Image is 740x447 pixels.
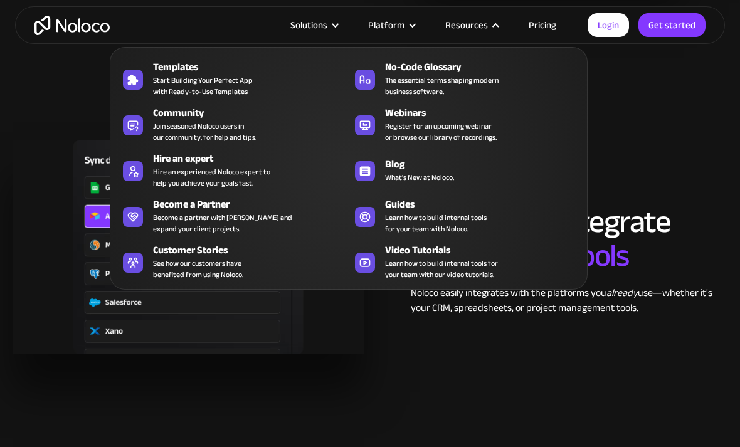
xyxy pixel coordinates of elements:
[117,149,349,191] a: Hire an expertHire an experienced Noloco expert tohelp you achieve your goals fast.
[13,148,238,196] div: Ask a questionAI Agent and team can help
[73,20,98,45] img: Profile image for David
[26,236,210,249] div: Explore our Noloco Guides
[513,17,572,33] a: Pricing
[445,17,488,33] div: Resources
[49,20,74,45] img: Profile image for Pranay
[167,403,210,412] span: Messages
[26,259,210,272] div: Watch our Video Tutorials
[153,243,354,258] div: Customer Stories
[290,17,327,33] div: Solutions
[153,120,256,143] span: Join seasoned Noloco users in our community, for help and tips.
[153,151,354,166] div: Hire an expert
[385,243,586,258] div: Video Tutorials
[48,403,77,412] span: Home
[153,60,354,75] div: Templates
[349,240,581,283] a: Video TutorialsLearn how to build internal tools foryour team with our video tutorials.
[117,57,349,100] a: TemplatesStart Building Your Perfect Appwith Ready-to-Use Templates
[385,197,586,212] div: Guides
[25,20,50,45] img: Profile image for Caleb
[385,157,586,172] div: Blog
[53,304,225,317] div: Status: All systems operational
[25,110,226,132] p: How can we help?
[349,57,581,100] a: No-Code GlossaryThe essential terms shaping modernbusiness software.
[110,29,588,290] nav: Resources
[349,149,581,191] a: BlogWhat's New at Noloco.
[26,159,210,172] div: Ask a question
[117,240,349,283] a: Customer StoriesSee how our customers havebenefited from using Noloco.
[349,194,581,237] a: GuidesLearn how to build internal toolsfor your team with Noloco.
[18,208,233,231] a: Pricing FAQs
[25,89,226,110] p: Hi there 👋
[153,166,270,189] div: Hire an experienced Noloco expert to help you achieve your goals fast.
[385,212,487,234] span: Learn how to build internal tools for your team with Noloco.
[34,16,110,35] a: home
[430,17,513,33] div: Resources
[26,172,210,185] div: AI Agent and team can help
[385,172,454,183] span: What's New at Noloco.
[153,212,292,234] div: Become a partner with [PERSON_NAME] and expand your client projects.
[13,290,238,332] div: Status: All systems operational
[153,75,253,97] span: Start Building Your Perfect App with Ready-to-Use Templates
[153,258,243,280] span: See how our customers have benefited from using Noloco.
[385,105,586,120] div: Webinars
[125,372,251,422] button: Messages
[385,258,498,280] span: Learn how to build internal tools for your team with our video tutorials.
[26,213,210,226] div: Pricing FAQs
[411,285,727,315] div: Noloco easily integrates with the platforms you use—whether it's your CRM, spreadsheets, or proje...
[153,197,354,212] div: Become a Partner
[153,105,354,120] div: Community
[368,17,404,33] div: Platform
[352,17,430,33] div: Platform
[606,283,638,302] em: already
[385,60,586,75] div: No-Code Glossary
[385,120,497,143] span: Register for an upcoming webinar or browse our library of recordings.
[638,13,706,37] a: Get started
[18,231,233,254] a: Explore our Noloco Guides
[385,75,499,97] span: The essential terms shaping modern business software.
[117,194,349,237] a: Become a PartnerBecome a partner with [PERSON_NAME] andexpand your client projects.
[275,17,352,33] div: Solutions
[349,103,581,145] a: WebinarsRegister for an upcoming webinaror browse our library of recordings.
[18,254,233,277] a: Watch our Video Tutorials
[117,103,349,145] a: CommunityJoin seasoned Noloco users inour community, for help and tips.
[216,20,238,43] div: Close
[588,13,629,37] a: Login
